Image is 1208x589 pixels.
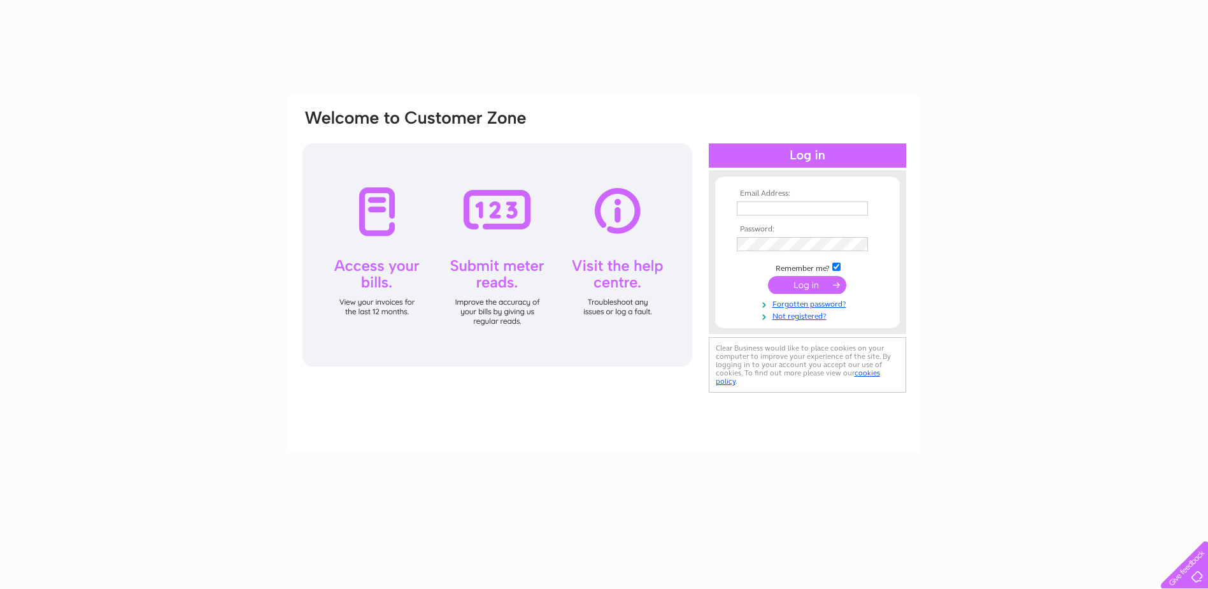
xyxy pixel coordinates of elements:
[737,309,881,321] a: Not registered?
[768,276,846,294] input: Submit
[734,189,881,198] th: Email Address:
[716,368,880,386] a: cookies policy
[734,225,881,234] th: Password:
[709,337,906,393] div: Clear Business would like to place cookies on your computer to improve your experience of the sit...
[734,261,881,273] td: Remember me?
[737,297,881,309] a: Forgotten password?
